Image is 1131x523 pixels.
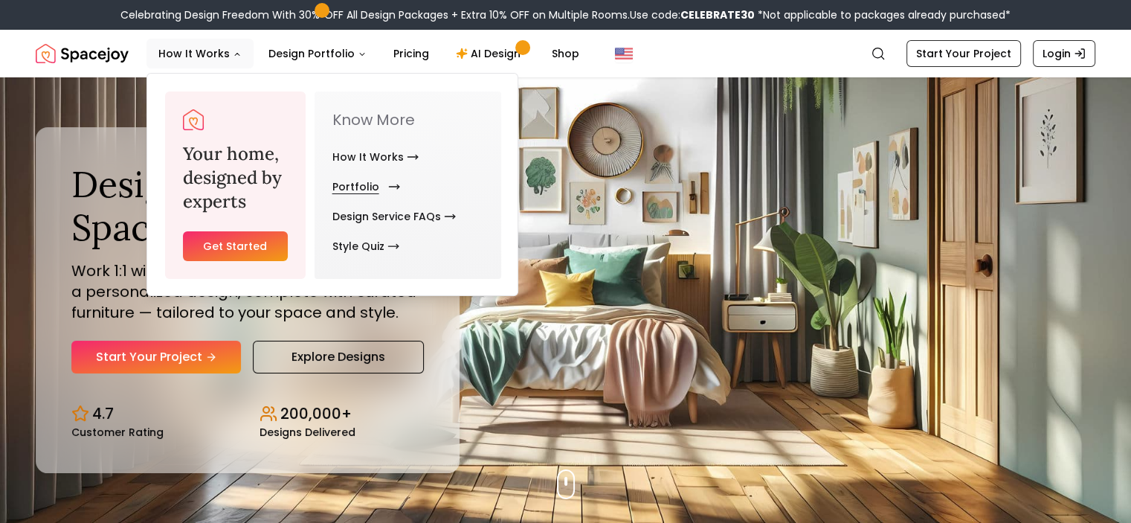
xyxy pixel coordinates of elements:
button: How It Works [146,39,254,68]
p: Work 1:1 with expert interior designers to create a personalized design, complete with curated fu... [71,260,424,323]
a: Style Quiz [332,231,399,261]
img: Spacejoy Logo [183,109,204,130]
small: Customer Rating [71,427,164,437]
a: Spacejoy [36,39,129,68]
div: Celebrating Design Freedom With 30% OFF All Design Packages + Extra 10% OFF on Multiple Rooms. [120,7,1011,22]
a: Shop [540,39,591,68]
a: Get Started [183,231,288,261]
small: Designs Delivered [260,427,355,437]
img: United States [615,45,633,62]
a: Login [1033,40,1095,67]
a: Design Service FAQs [332,202,456,231]
a: Pricing [381,39,441,68]
a: AI Design [444,39,537,68]
b: CELEBRATE30 [680,7,755,22]
div: Design stats [71,391,424,437]
button: Design Portfolio [257,39,378,68]
span: Use code: [630,7,755,22]
a: How It Works [332,142,419,172]
p: 200,000+ [280,403,352,424]
nav: Global [36,30,1095,77]
a: Start Your Project [906,40,1021,67]
span: *Not applicable to packages already purchased* [755,7,1011,22]
a: Explore Designs [253,341,424,373]
p: Know More [332,109,483,130]
h3: Your home, designed by experts [183,142,288,214]
h1: Design Your Dream Space Online [71,163,424,248]
a: Spacejoy [183,109,204,130]
a: Portfolio [332,172,394,202]
nav: Main [146,39,591,68]
div: How It Works [147,74,519,297]
img: Spacejoy Logo [36,39,129,68]
p: 4.7 [92,403,114,424]
a: Start Your Project [71,341,241,373]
